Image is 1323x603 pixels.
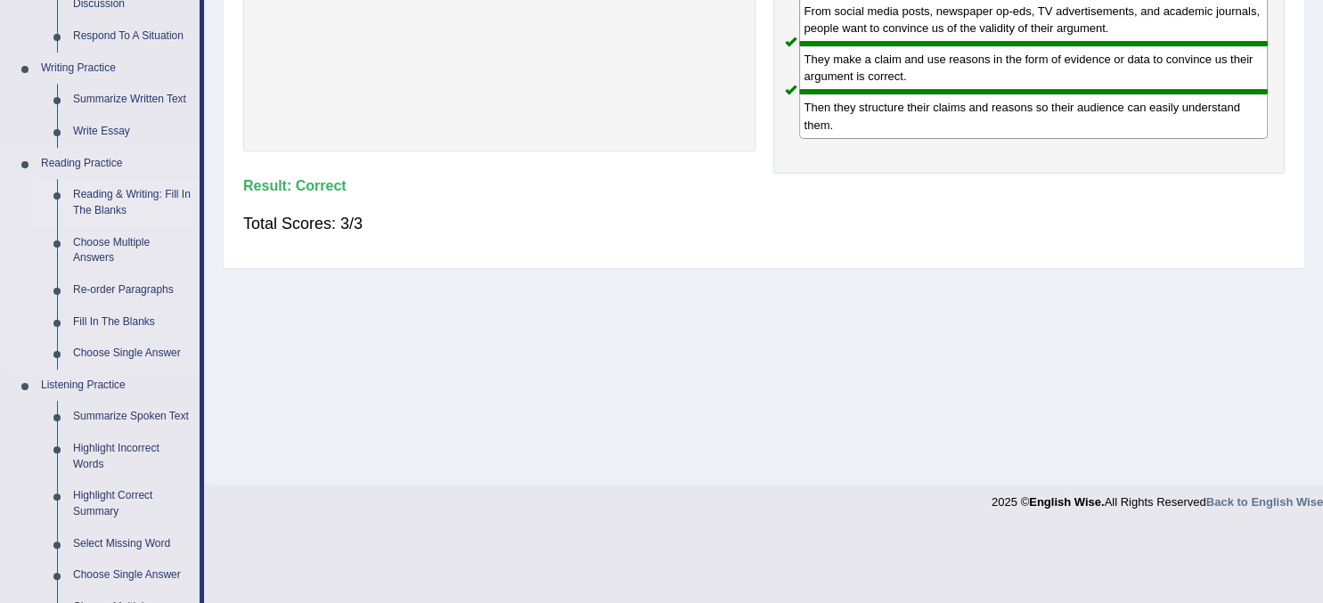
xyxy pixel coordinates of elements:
[799,92,1269,138] div: Then they structure their claims and reasons so their audience can easily understand them.
[65,401,200,433] a: Summarize Spoken Text
[65,116,200,148] a: Write Essay
[65,528,200,560] a: Select Missing Word
[65,433,200,480] a: Highlight Incorrect Words
[65,227,200,274] a: Choose Multiple Answers
[65,338,200,370] a: Choose Single Answer
[65,306,200,338] a: Fill In The Blanks
[65,20,200,53] a: Respond To A Situation
[1029,495,1104,509] strong: English Wise.
[33,370,200,402] a: Listening Practice
[65,480,200,527] a: Highlight Correct Summary
[65,84,200,116] a: Summarize Written Text
[799,44,1269,92] div: They make a claim and use reasons in the form of evidence or data to convince us their argument i...
[65,179,200,226] a: Reading & Writing: Fill In The Blanks
[243,178,1285,194] h4: Result:
[65,559,200,591] a: Choose Single Answer
[33,53,200,85] a: Writing Practice
[1206,495,1323,509] a: Back to English Wise
[33,148,200,180] a: Reading Practice
[65,274,200,306] a: Re-order Paragraphs
[243,202,1285,245] div: Total Scores: 3/3
[992,485,1323,510] div: 2025 © All Rights Reserved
